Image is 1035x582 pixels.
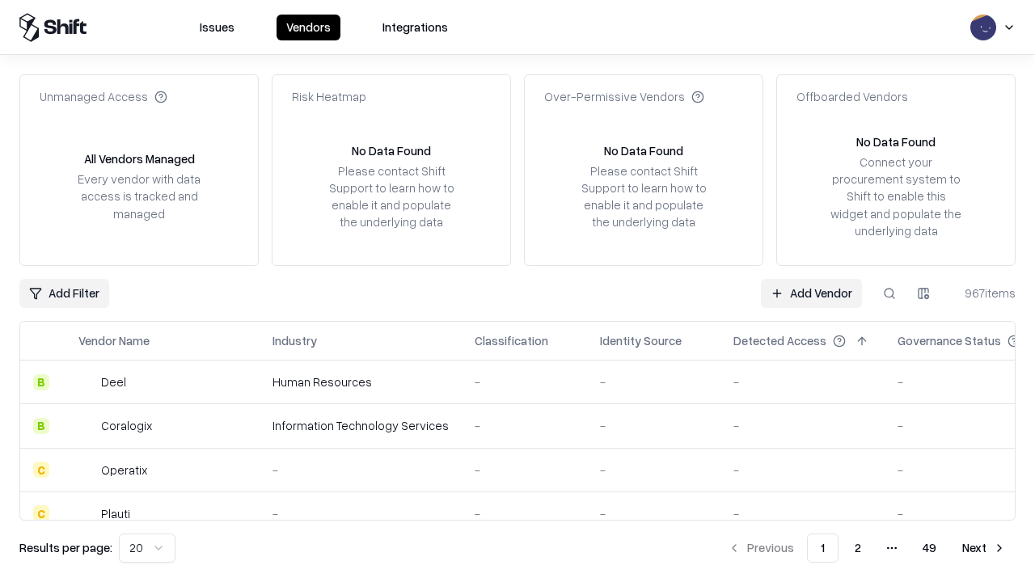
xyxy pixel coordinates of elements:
[733,417,872,434] div: -
[475,373,574,390] div: -
[544,88,704,105] div: Over-Permissive Vendors
[733,332,826,349] div: Detected Access
[352,142,431,159] div: No Data Found
[40,88,167,105] div: Unmanaged Access
[33,374,49,390] div: B
[577,162,711,231] div: Please contact Shift Support to learn how to enable it and populate the underlying data
[953,533,1016,563] button: Next
[292,88,366,105] div: Risk Heatmap
[101,417,152,434] div: Coralogix
[475,505,574,522] div: -
[600,373,708,390] div: -
[604,142,683,159] div: No Data Found
[324,162,458,231] div: Please contact Shift Support to learn how to enable it and populate the underlying data
[72,171,206,221] div: Every vendor with data access is tracked and managed
[78,462,95,478] img: Operatix
[600,417,708,434] div: -
[829,154,963,239] div: Connect your procurement system to Shift to enable this widget and populate the underlying data
[796,88,908,105] div: Offboarded Vendors
[78,505,95,521] img: Plauti
[78,332,150,349] div: Vendor Name
[19,539,112,556] p: Results per page:
[101,505,130,522] div: Plauti
[190,15,244,40] button: Issues
[84,150,195,167] div: All Vendors Managed
[475,462,574,479] div: -
[842,533,874,563] button: 2
[19,279,109,308] button: Add Filter
[718,533,1016,563] nav: pagination
[101,462,147,479] div: Operatix
[910,533,949,563] button: 49
[733,373,872,390] div: -
[78,418,95,434] img: Coralogix
[272,462,449,479] div: -
[600,332,682,349] div: Identity Source
[733,462,872,479] div: -
[33,505,49,521] div: C
[856,133,936,150] div: No Data Found
[78,374,95,390] img: Deel
[951,285,1016,302] div: 967 items
[600,505,708,522] div: -
[898,332,1001,349] div: Governance Status
[475,332,548,349] div: Classification
[373,15,458,40] button: Integrations
[272,505,449,522] div: -
[277,15,340,40] button: Vendors
[33,418,49,434] div: B
[475,417,574,434] div: -
[272,373,449,390] div: Human Resources
[761,279,862,308] a: Add Vendor
[33,462,49,478] div: C
[272,417,449,434] div: Information Technology Services
[733,505,872,522] div: -
[101,373,126,390] div: Deel
[807,533,839,563] button: 1
[600,462,708,479] div: -
[272,332,317,349] div: Industry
